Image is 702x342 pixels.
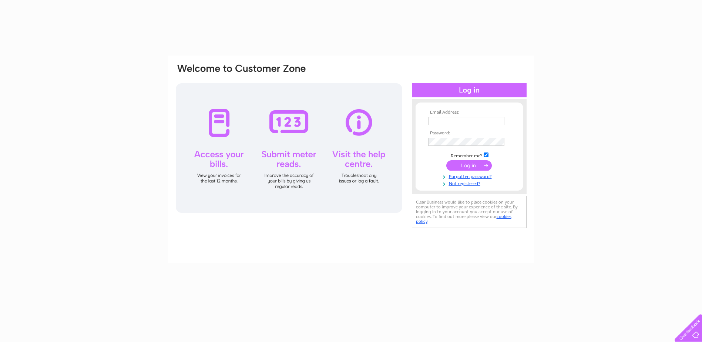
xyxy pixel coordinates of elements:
[416,214,511,224] a: cookies policy
[428,172,512,180] a: Forgotten password?
[412,196,527,228] div: Clear Business would like to place cookies on your computer to improve your experience of the sit...
[426,151,512,159] td: Remember me?
[428,180,512,187] a: Not registered?
[446,160,492,171] input: Submit
[426,131,512,136] th: Password:
[426,110,512,115] th: Email Address:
